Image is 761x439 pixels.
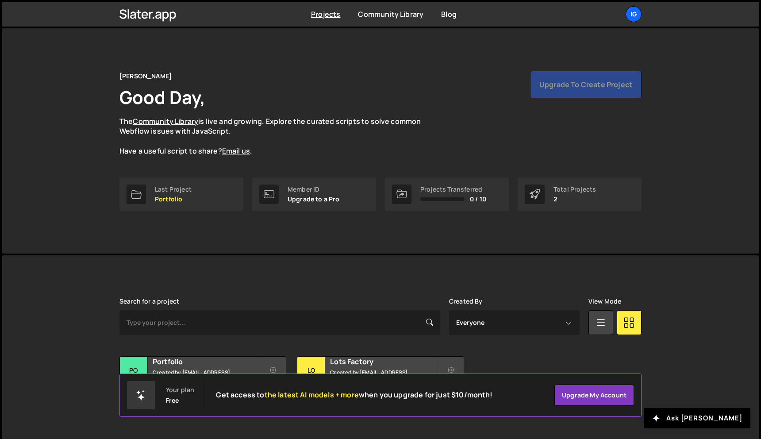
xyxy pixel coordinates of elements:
label: Search for a project [119,298,179,305]
a: Email us [222,146,250,156]
a: Upgrade my account [554,385,634,406]
h2: Lots Factory [330,357,437,366]
a: Projects [311,9,340,19]
div: Projects Transferred [420,186,486,193]
small: Created by [EMAIL_ADDRESS][DOMAIN_NAME] [330,369,437,384]
input: Type your project... [119,310,440,335]
a: Lo Lots Factory Created by [EMAIL_ADDRESS][DOMAIN_NAME] 11 pages, last updated by [DATE] [297,356,464,412]
h1: Good Day, [119,85,205,109]
div: Member ID [288,186,340,193]
a: Community Library [133,116,198,126]
a: Last Project Portfolio [119,177,243,211]
div: Your plan [166,386,194,393]
p: Portfolio [155,196,192,203]
div: Lo [297,357,325,385]
a: Ig [626,6,642,22]
button: Ask [PERSON_NAME] [644,408,750,428]
small: Created by [EMAIL_ADDRESS][DOMAIN_NAME] [153,369,259,384]
h2: Get access to when you upgrade for just $10/month! [216,391,492,399]
label: Created By [449,298,483,305]
p: 2 [553,196,596,203]
span: 0 / 10 [470,196,486,203]
div: Last Project [155,186,192,193]
span: the latest AI models + more [265,390,359,400]
div: Po [120,357,148,385]
a: Po Portfolio Created by [EMAIL_ADDRESS][DOMAIN_NAME] 12 pages, last updated by about [DATE] [119,356,286,412]
label: View Mode [588,298,621,305]
div: [PERSON_NAME] [119,71,172,81]
p: The is live and growing. Explore the curated scripts to solve common Webflow issues with JavaScri... [119,116,438,156]
div: Free [166,397,179,404]
h2: Portfolio [153,357,259,366]
a: Blog [441,9,457,19]
p: Upgrade to a Pro [288,196,340,203]
a: Community Library [358,9,423,19]
div: Total Projects [553,186,596,193]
